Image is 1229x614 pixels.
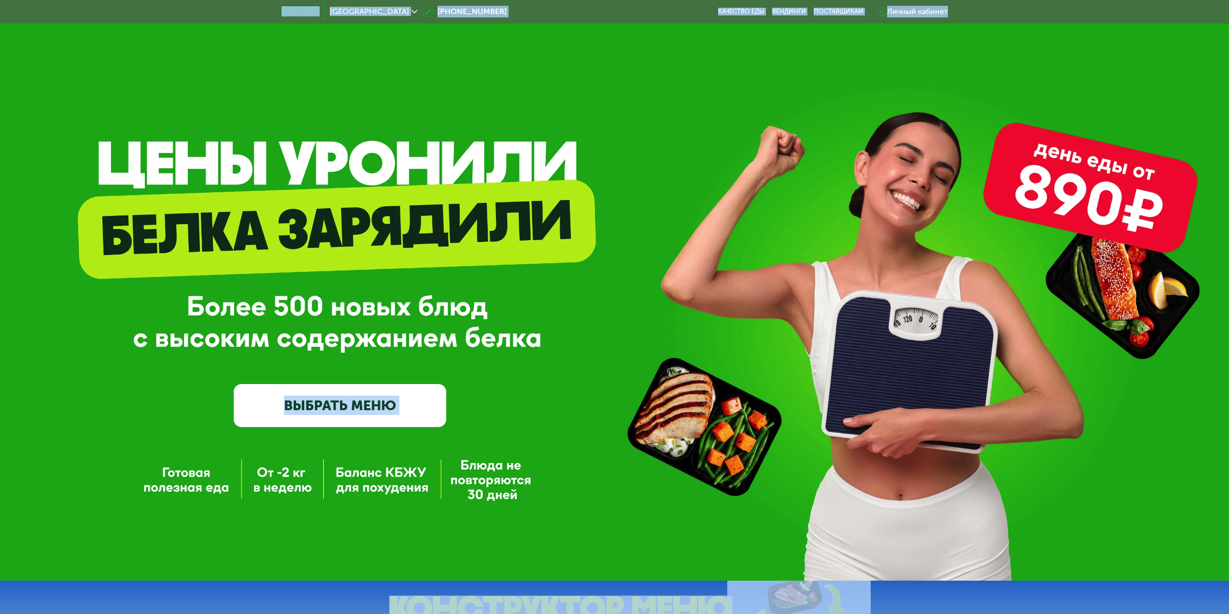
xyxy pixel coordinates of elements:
[814,8,863,15] div: поставщикам
[718,8,764,15] a: Качество еды
[887,6,948,17] div: Личный кабинет
[234,384,446,427] a: ВЫБРАТЬ МЕНЮ
[330,8,409,15] span: [GEOGRAPHIC_DATA]
[772,8,806,15] a: Вендинги
[422,6,507,17] a: [PHONE_NUMBER]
